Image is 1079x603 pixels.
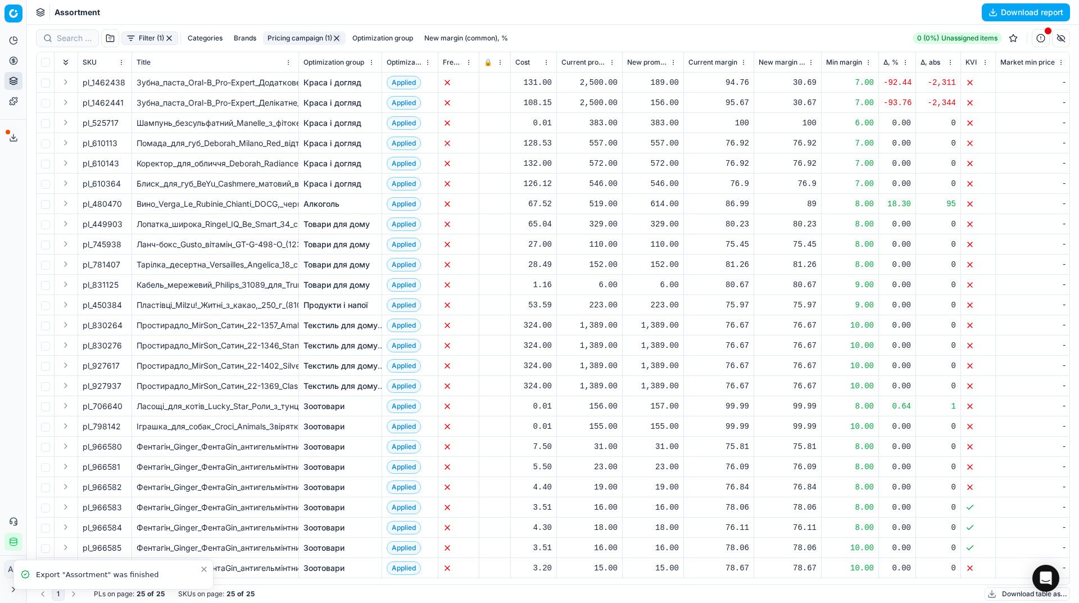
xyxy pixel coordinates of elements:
button: Expand [59,520,72,534]
div: 546.00 [627,178,679,189]
div: 99.99 [759,421,817,432]
span: pl_1462441 [83,97,124,108]
div: Простирадло_MirSon_Сатин_22-1357_Amalia_200x220_см_(2200007848645) [137,320,294,331]
span: New margin (common), % [759,58,805,67]
a: Продукти і напої [303,300,368,311]
div: 156.00 [627,97,679,108]
nav: breadcrumb [55,7,100,18]
button: Filter (1) [121,31,178,45]
span: Applied [387,197,421,211]
button: Expand [59,278,72,291]
span: pl_525717 [83,117,119,129]
div: -93.76 [883,97,911,108]
div: -92.44 [883,77,911,88]
div: 1,389.00 [627,360,679,371]
div: 155.00 [561,421,618,432]
span: Applied [387,420,421,433]
div: 75.45 [759,239,817,250]
div: - [1000,239,1067,250]
button: Expand [59,298,72,311]
strong: 25 [246,590,255,599]
div: 1,389.00 [561,320,618,331]
div: Лопатка_широка_Ringel_IQ_Be_Smart_34_см_(6656964) [137,219,294,230]
button: Expand [59,75,72,89]
div: - [1000,178,1067,189]
div: 324.00 [515,320,552,331]
a: Зоотовари [303,461,344,473]
div: Зубна_паста_Oral-B_Pro-Expert_Делікатне_очищення_75_мл [137,97,294,108]
button: Expand [59,176,72,190]
div: Вино_Verga_Le_Rubinie_Chianti_DOCG,_червоне,_сухе,_12%,_1,5_л_(ALR6151) [137,198,294,210]
a: Зоотовари [303,563,344,574]
div: - [1000,158,1067,169]
div: 157.00 [627,401,679,412]
div: - [1000,380,1067,392]
div: 75.97 [688,300,749,311]
div: 0.64 [883,401,911,412]
div: 128.53 [515,138,552,149]
div: -2,311 [921,77,956,88]
div: 0.00 [883,178,911,189]
button: New margin (common), % [420,31,513,45]
div: 0 [921,360,956,371]
button: Expand [59,318,72,332]
a: Товари для дому [303,279,370,291]
button: Expand [59,379,72,392]
span: Current margin [688,58,737,67]
div: 80.23 [688,219,749,230]
div: 0.00 [883,259,911,270]
div: 2,500.00 [561,77,618,88]
div: - [1000,117,1067,129]
a: Краса і догляд [303,158,361,169]
a: Краса і догляд [303,77,361,88]
div: Ланч-бокс_Gusto_вітамін_GT-G-498-O_(123186) [137,239,294,250]
div: 100 [759,117,817,129]
span: pl_830264 [83,320,123,331]
span: Applied [387,258,421,271]
span: Applied [387,379,421,393]
button: Expand [59,217,72,230]
span: Applied [387,339,421,352]
div: 9.00 [826,279,874,291]
div: - [1000,77,1067,88]
button: Expand [59,96,72,109]
div: 100 [688,117,749,129]
button: АП [4,560,22,578]
button: Expand [59,116,72,129]
a: Текстиль для дому [303,380,378,392]
div: 80.67 [688,279,749,291]
div: 0.00 [883,360,911,371]
button: Download table as... [985,587,1070,601]
span: pl_830276 [83,340,122,351]
div: -2,344 [921,97,956,108]
div: 76.9 [759,178,817,189]
div: 0 [921,259,956,270]
div: 8.00 [826,239,874,250]
div: 8.00 [826,219,874,230]
div: Шампунь_безсульфатний_Manelle_з_фітокератином_та_вітаміном_В5_275_мл_(MN_SCH_PHVB_275) [137,117,294,129]
span: Applied [387,298,421,312]
div: 99.99 [688,421,749,432]
div: 1,389.00 [627,320,679,331]
div: 80.23 [759,219,817,230]
a: Зоотовари [303,502,344,513]
div: 572.00 [561,158,618,169]
button: Brands [229,31,261,45]
button: Expand [59,197,72,210]
div: 53.59 [515,300,552,311]
strong: 25 [156,590,165,599]
a: Краса і догляд [303,178,361,189]
span: Applied [387,177,421,191]
a: Зоотовари [303,401,344,412]
span: KVI [965,58,977,67]
span: pl_449903 [83,219,123,230]
div: Зубна_паста_Oral-B_Pro-Expert_Додаткове_відбілювання_75_мл [137,77,294,88]
button: Expand [59,480,72,493]
span: Applied [387,157,421,170]
div: Open Intercom Messenger [1032,565,1059,592]
div: 1.16 [515,279,552,291]
div: Кабель_мережевий_Philips_31089_для_TrunkLinea_без_вилки_235_мм_white_(915004986801) [137,279,294,291]
div: 0 [921,178,956,189]
div: 0 [921,219,956,230]
a: Краса і догляд [303,117,361,129]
